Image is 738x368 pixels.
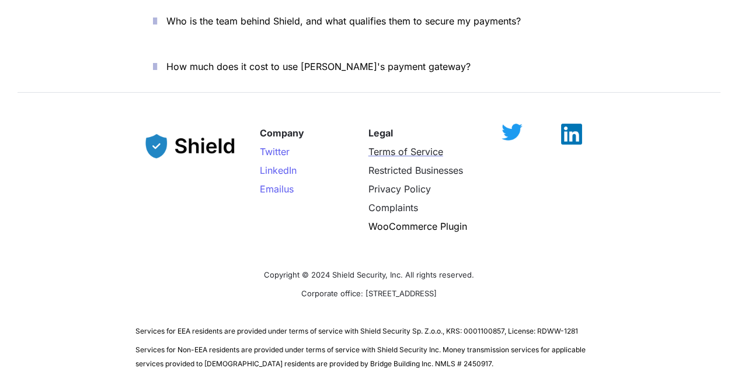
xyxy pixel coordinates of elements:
[260,183,284,195] span: Email
[260,146,290,157] a: Twitter
[135,48,603,85] button: How much does it cost to use [PERSON_NAME]'s payment gateway?
[368,220,467,232] a: WooCommerce Plugin
[368,127,393,139] strong: Legal
[135,345,587,368] span: Services for Non-EEA residents are provided under terms of service with Shield Security Inc. Mone...
[166,61,471,72] span: How much does it cost to use [PERSON_NAME]'s payment gateway?
[368,183,431,195] a: Privacy Policy
[166,15,521,27] span: Who is the team behind Shield, and what qualifies them to secure my payments?
[301,289,437,298] span: Corporate office: [STREET_ADDRESS]
[260,127,304,139] strong: Company
[135,327,578,335] span: Services for EEA residents are provided under terms of service with Shield Security Sp. Z.o.o., K...
[368,146,443,157] a: Terms of Service
[260,164,297,176] a: LinkedIn
[264,270,474,279] span: Copyright © 2024 Shield Security, Inc. All rights reserved.
[368,164,463,176] a: Restricted Businesses
[368,202,418,213] a: Complaints
[284,183,294,195] span: us
[260,183,294,195] a: Emailus
[135,3,603,39] button: Who is the team behind Shield, and what qualifies them to secure my payments?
